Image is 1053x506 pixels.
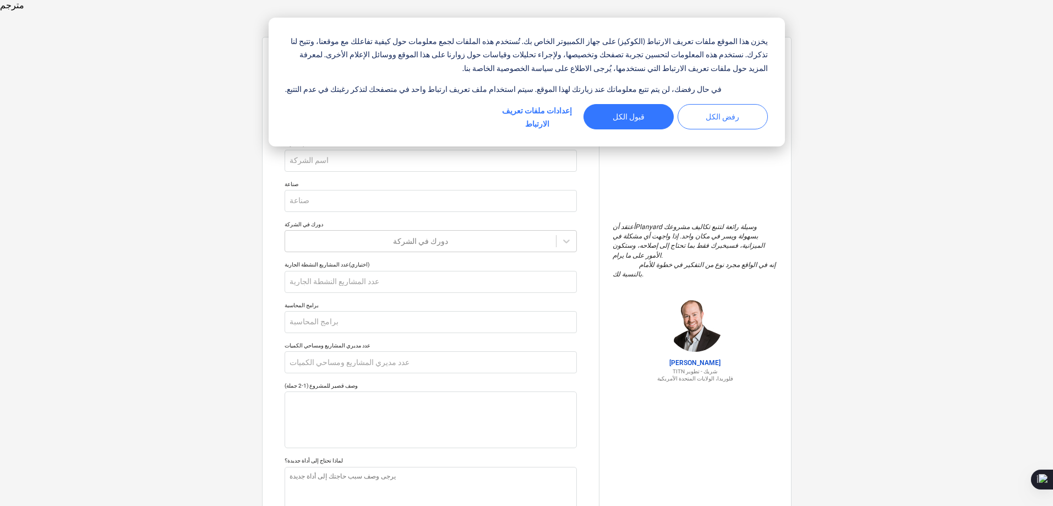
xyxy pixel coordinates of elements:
button: رفض الكل [678,104,768,129]
font: لماذا تحتاج إلى أداة جديدة؟ [285,458,343,464]
font: عدد المشاريع النشطة الجارية [285,262,349,268]
input: برامج المحاسبة [285,311,577,333]
img: جوردان كوهين [668,297,723,352]
font: أعتقد أن [613,223,635,231]
font: في حال رفضك، لن يتم تتبع معلوماتك عند زيارتك لهذا الموقع. سيتم استخدام ملف تعريف ارتباط واحد في م... [285,83,722,96]
font: Planyard وسيلة رائعة لتتبع تكاليف مشروعك بسهولة ويسر في مكان واحد. إذا واجهت أي مشكلة في الميزاني... [613,223,766,259]
button: قبول الكل [583,104,674,129]
font: إعدادات ملفات تعريف الارتباط [495,104,580,131]
font: عدد مديري المشاريع ومساحي الكميات [285,342,370,349]
font: برامج المحاسبة [285,302,319,308]
font: (اختياري) [349,262,369,268]
font: فلوريدا، الولايات المتحدة الأمريكية [657,376,733,382]
font: وصف قصير للمشروع (1-2 جملة) [285,383,358,389]
font: يخزن هذا الموقع ملفات تعريف الارتباط (الكوكيز) على جهاز الكمبيوتر الخاص بك. تُستخدم هذه الملفات ل... [285,35,767,75]
font: دورك في الشركة [285,221,323,227]
font: رفض الكل [706,110,739,124]
font: [PERSON_NAME] [669,359,721,367]
font: شريك - تطوير TITN [673,368,717,374]
div: لافتة ملفات تعريف الارتباط [269,18,785,146]
input: عدد المشاريع النشطة الجارية [285,271,577,293]
input: اسم الشركة [285,150,577,172]
font: . [642,270,643,278]
iframe: أداة الدردشة [998,453,1053,506]
input: صناعة [285,190,577,212]
input: عدد مديري المشاريع ومساحي الكميات [285,351,577,373]
font: قبول الكل [613,110,645,124]
button: إعدادات ملفات تعريف الارتباط [495,104,580,129]
font: صناعة [285,181,298,187]
font: إنه في الواقع مجرد نوع من التفكير في خطوة للأمام بالنسبة لك [613,261,777,278]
